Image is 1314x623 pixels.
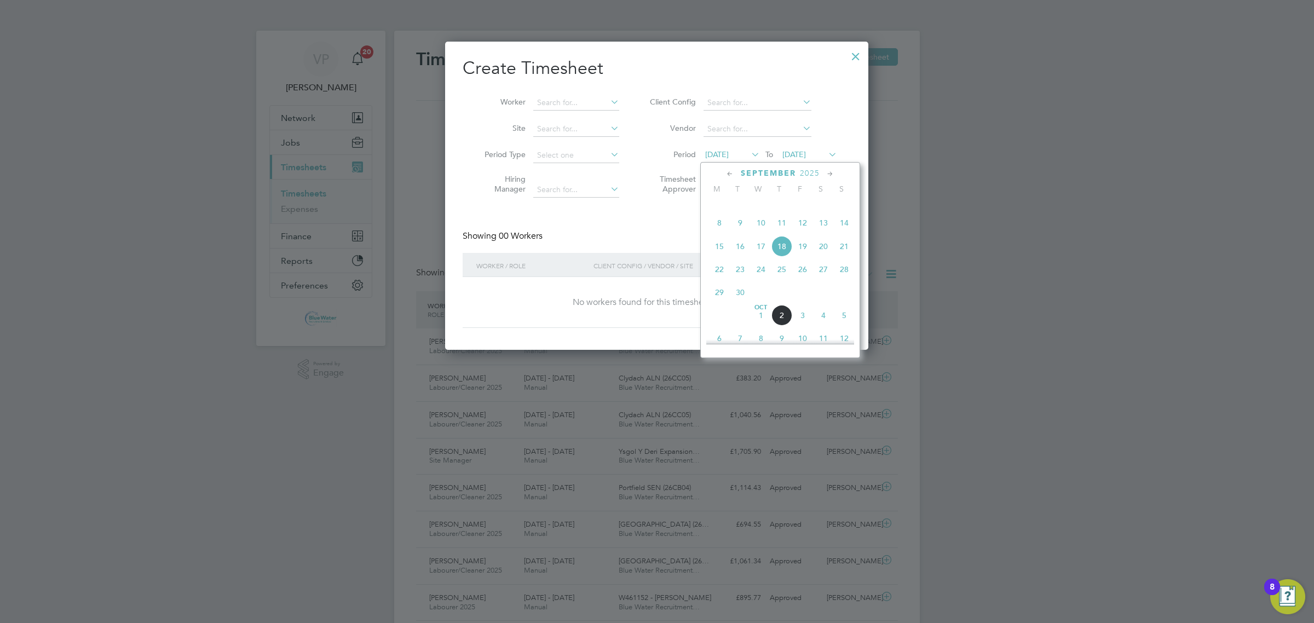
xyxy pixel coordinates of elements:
span: 2 [771,305,792,326]
span: 22 [709,259,730,280]
span: 12 [834,328,855,349]
span: S [810,184,831,194]
span: 29 [709,282,730,303]
div: Worker / Role [474,253,591,278]
span: September [741,169,796,178]
span: M [706,184,727,194]
span: F [789,184,810,194]
input: Search for... [704,122,811,137]
span: 25 [771,259,792,280]
span: 3 [792,305,813,326]
span: 9 [771,328,792,349]
span: 8 [709,212,730,233]
span: 8 [751,328,771,349]
div: Showing [463,230,545,242]
span: T [727,184,748,194]
label: Vendor [647,123,696,133]
input: Search for... [533,122,619,137]
label: Period Type [476,149,526,159]
span: 21 [834,236,855,257]
span: 9 [730,212,751,233]
label: Hiring Manager [476,174,526,194]
span: 30 [730,282,751,303]
span: 1 [751,305,771,326]
span: 13 [813,212,834,233]
span: S [831,184,852,194]
span: 27 [813,259,834,280]
span: 7 [730,328,751,349]
span: 16 [730,236,751,257]
span: 17 [751,236,771,257]
span: 26 [792,259,813,280]
input: Search for... [704,95,811,111]
span: 11 [771,212,792,233]
input: Search for... [533,95,619,111]
span: 00 Workers [499,230,543,241]
span: 14 [834,212,855,233]
label: Worker [476,97,526,107]
label: Period [647,149,696,159]
h2: Create Timesheet [463,57,851,80]
span: Oct [751,305,771,310]
span: 19 [792,236,813,257]
span: 23 [730,259,751,280]
span: 4 [813,305,834,326]
span: To [762,147,776,161]
span: 2025 [800,169,820,178]
span: 10 [792,328,813,349]
span: T [769,184,789,194]
div: No workers found for this timesheet period. [474,297,840,308]
span: 18 [771,236,792,257]
span: 12 [792,212,813,233]
label: Client Config [647,97,696,107]
span: 28 [834,259,855,280]
span: 6 [709,328,730,349]
button: Open Resource Center, 8 new notifications [1270,579,1305,614]
span: 24 [751,259,771,280]
span: 5 [834,305,855,326]
span: 10 [751,212,771,233]
input: Select one [533,148,619,163]
span: W [748,184,769,194]
span: 20 [813,236,834,257]
input: Search for... [533,182,619,198]
span: [DATE] [705,149,729,159]
div: 8 [1270,587,1275,601]
span: 15 [709,236,730,257]
label: Timesheet Approver [647,174,696,194]
span: 11 [813,328,834,349]
label: Site [476,123,526,133]
div: Client Config / Vendor / Site [591,253,766,278]
span: [DATE] [782,149,806,159]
